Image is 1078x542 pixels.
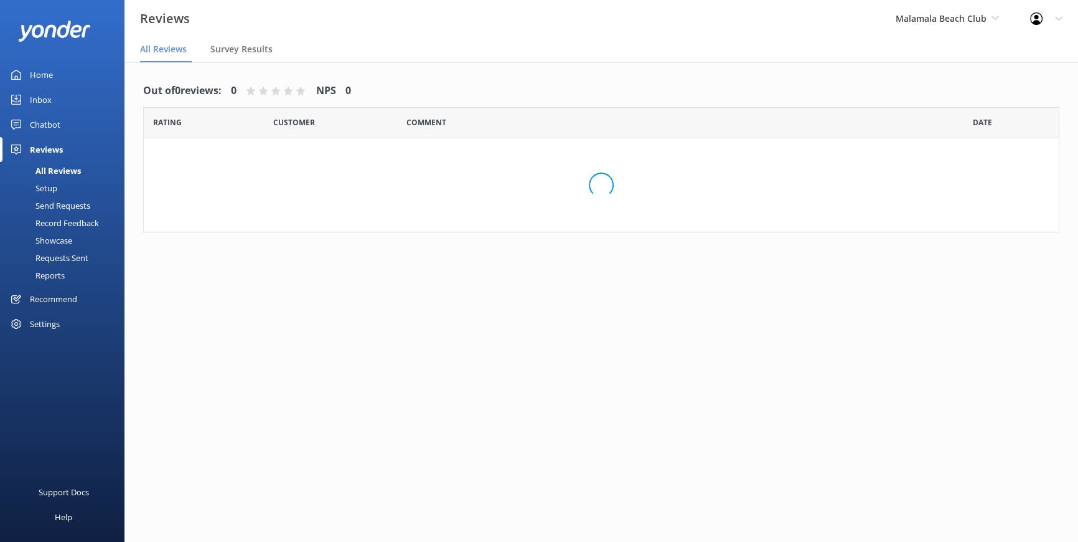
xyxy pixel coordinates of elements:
div: Settings [30,311,60,336]
div: Send Requests [7,197,90,214]
div: Support Docs [39,480,89,505]
h4: 0 [231,83,237,99]
span: Question [406,116,446,128]
a: Send Requests [7,197,124,214]
span: Survey Results [210,43,273,55]
div: Record Feedback [7,214,99,232]
a: Showcase [7,232,124,249]
div: Reports [7,267,65,284]
span: Date [273,116,315,128]
div: Chatbot [30,112,60,137]
span: Date [153,116,182,128]
div: Help [55,505,72,530]
a: Record Feedback [7,214,124,232]
a: Requests Sent [7,249,124,267]
span: Date [973,116,992,128]
div: Home [30,62,53,87]
span: Malamala Beach Club [896,12,987,24]
div: Reviews [30,137,63,162]
div: Showcase [7,232,72,249]
div: Requests Sent [7,249,88,267]
img: yonder-white-logo.png [19,21,90,41]
div: All Reviews [7,162,81,179]
h4: Out of 0 reviews: [143,83,222,99]
h4: 0 [345,83,351,99]
a: All Reviews [7,162,124,179]
div: Inbox [30,87,52,112]
a: Setup [7,179,124,197]
div: Recommend [30,287,77,311]
div: Setup [7,179,57,197]
h4: NPS [316,83,336,99]
h3: Reviews [140,9,190,29]
span: All Reviews [140,43,187,55]
a: Reports [7,267,124,284]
